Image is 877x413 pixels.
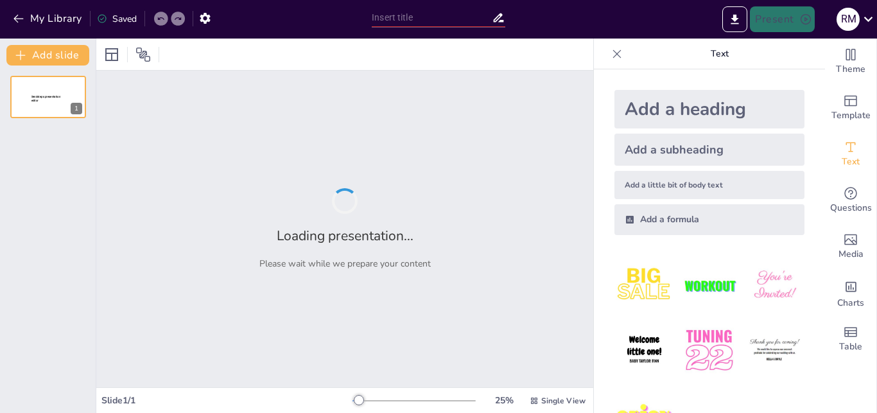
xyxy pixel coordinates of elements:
span: Position [135,47,151,62]
div: Add a formula [614,204,804,235]
img: 2.jpeg [679,256,739,315]
div: Add a heading [614,90,804,128]
img: 3.jpeg [745,256,804,315]
span: Template [831,109,871,123]
div: 1 [71,103,82,114]
span: Theme [836,62,865,76]
div: 1 [10,76,86,118]
button: Present [750,6,814,32]
div: Slide 1 / 1 [101,394,352,407]
div: Add images, graphics, shapes or video [825,224,876,270]
div: 25 % [489,394,519,407]
img: 1.jpeg [614,256,674,315]
span: Text [842,155,860,169]
button: R M [837,6,860,32]
div: Add a little bit of body text [614,171,804,199]
p: Text [627,39,812,69]
div: Add a table [825,316,876,362]
h2: Loading presentation... [277,227,413,245]
div: Add text boxes [825,131,876,177]
span: Questions [830,201,872,215]
span: Charts [837,296,864,310]
div: Add charts and graphs [825,270,876,316]
div: R M [837,8,860,31]
span: Table [839,340,862,354]
span: Sendsteps presentation editor [31,95,60,102]
button: My Library [10,8,87,29]
div: Add a subheading [614,134,804,166]
div: Add ready made slides [825,85,876,131]
img: 4.jpeg [614,321,674,380]
p: Please wait while we prepare your content [259,258,431,270]
input: Insert title [372,8,492,27]
button: Export to PowerPoint [722,6,747,32]
div: Layout [101,44,122,65]
div: Saved [97,13,137,25]
img: 6.jpeg [745,321,804,380]
span: Single View [541,396,586,406]
div: Get real-time input from your audience [825,177,876,224]
img: 5.jpeg [679,321,739,380]
div: Change the overall theme [825,39,876,85]
button: Add slide [6,45,89,66]
span: Media [838,247,864,261]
